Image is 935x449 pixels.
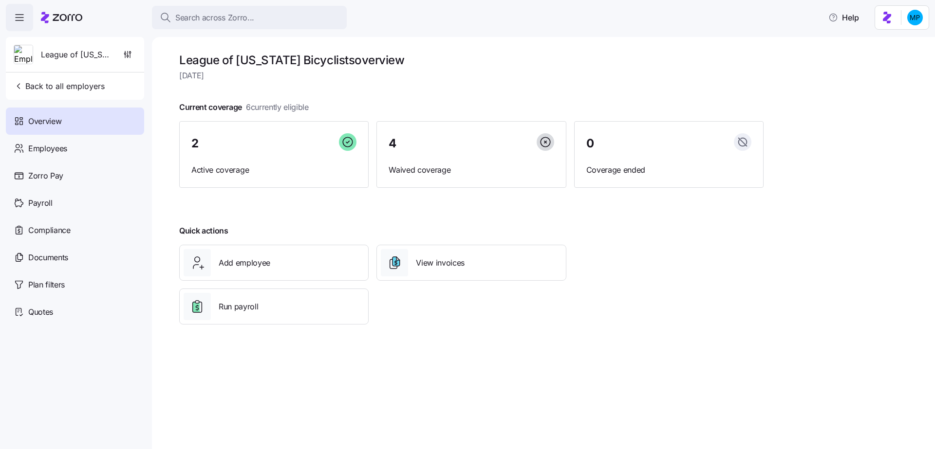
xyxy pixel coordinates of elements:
[6,244,144,271] a: Documents
[416,257,465,269] span: View invoices
[179,101,309,113] span: Current coverage
[828,12,859,23] span: Help
[41,49,111,61] span: League of [US_STATE] Bicyclists
[586,138,594,149] span: 0
[6,135,144,162] a: Employees
[6,108,144,135] a: Overview
[6,271,144,298] a: Plan filters
[28,224,71,236] span: Compliance
[28,279,65,291] span: Plan filters
[175,12,254,24] span: Search across Zorro...
[6,162,144,189] a: Zorro Pay
[219,301,258,313] span: Run payroll
[389,138,396,149] span: 4
[152,6,347,29] button: Search across Zorro...
[821,8,867,27] button: Help
[28,306,53,318] span: Quotes
[389,164,554,176] span: Waived coverage
[28,143,67,155] span: Employees
[28,115,61,127] span: Overview
[179,53,764,68] h1: League of [US_STATE] Bicyclists overview
[179,70,764,82] span: [DATE]
[191,138,199,149] span: 2
[246,101,309,113] span: 6 currently eligible
[28,197,53,209] span: Payroll
[14,45,33,65] img: Employer logo
[14,80,105,92] span: Back to all employers
[179,225,228,237] span: Quick actions
[907,10,923,25] img: b954e4dfce0f5620b9225907d0f7229f
[28,170,63,182] span: Zorro Pay
[6,216,144,244] a: Compliance
[191,164,356,176] span: Active coverage
[6,189,144,216] a: Payroll
[586,164,751,176] span: Coverage ended
[28,251,68,264] span: Documents
[6,298,144,325] a: Quotes
[10,76,109,96] button: Back to all employers
[219,257,270,269] span: Add employee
